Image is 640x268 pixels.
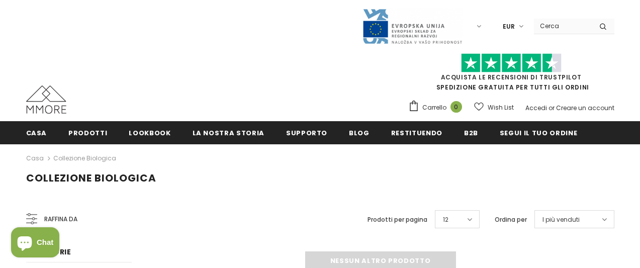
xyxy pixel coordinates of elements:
[464,128,478,138] span: B2B
[548,104,555,112] span: or
[525,104,547,112] a: Accedi
[8,227,62,260] inbox-online-store-chat: Shopify online store chat
[68,128,107,138] span: Prodotti
[193,121,264,144] a: La nostra storia
[534,19,592,33] input: Search Site
[408,58,614,92] span: SPEDIZIONE GRATUITA PER TUTTI GLI ORDINI
[286,121,327,144] a: supporto
[391,121,442,144] a: Restituendo
[368,215,427,225] label: Prodotti per pagina
[44,214,77,225] span: Raffina da
[503,22,515,32] span: EUR
[500,128,577,138] span: Segui il tuo ordine
[53,154,116,162] a: Collezione biologica
[556,104,614,112] a: Creare un account
[391,128,442,138] span: Restituendo
[422,103,446,113] span: Carrello
[26,85,66,114] img: Casi MMORE
[408,100,467,115] a: Carrello 0
[349,128,370,138] span: Blog
[441,73,582,81] a: Acquista le recensioni di TrustPilot
[362,22,463,30] a: Javni Razpis
[129,121,170,144] a: Lookbook
[461,53,562,73] img: Fidati di Pilot Stars
[443,215,448,225] span: 12
[26,128,47,138] span: Casa
[495,215,527,225] label: Ordina per
[362,8,463,45] img: Javni Razpis
[464,121,478,144] a: B2B
[26,171,156,185] span: Collezione biologica
[474,99,514,116] a: Wish List
[450,101,462,113] span: 0
[488,103,514,113] span: Wish List
[349,121,370,144] a: Blog
[129,128,170,138] span: Lookbook
[26,121,47,144] a: Casa
[286,128,327,138] span: supporto
[193,128,264,138] span: La nostra storia
[542,215,580,225] span: I più venduti
[500,121,577,144] a: Segui il tuo ordine
[68,121,107,144] a: Prodotti
[26,152,44,164] a: Casa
